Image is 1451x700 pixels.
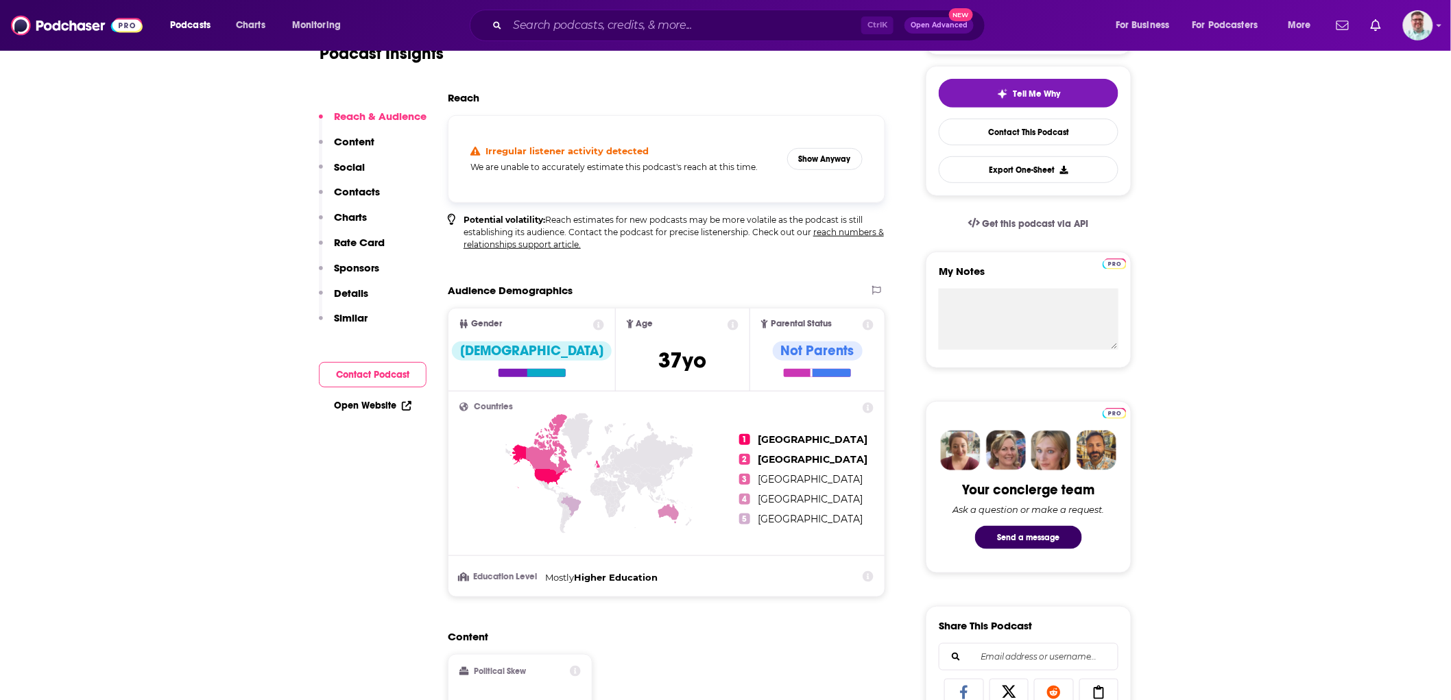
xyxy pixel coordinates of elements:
a: Show notifications dropdown [1331,14,1354,37]
span: Podcasts [170,16,211,35]
img: tell me why sparkle [997,88,1008,99]
button: Social [319,160,365,186]
button: Similar [319,311,368,337]
button: Show profile menu [1403,10,1433,40]
h5: We are unable to accurately estimate this podcast's reach at this time. [470,162,776,172]
button: Sponsors [319,261,379,287]
h2: Audience Demographics [448,284,573,297]
img: Podchaser - Follow, Share and Rate Podcasts [11,12,143,38]
input: Email address or username... [950,644,1107,670]
span: Tell Me Why [1014,88,1061,99]
span: New [949,8,974,21]
span: 3 [739,474,750,485]
button: Details [319,287,368,312]
h3: Share This Podcast [939,619,1032,632]
p: Content [334,135,374,148]
button: open menu [1184,14,1278,36]
span: Gender [471,319,502,328]
span: Parental Status [771,319,832,328]
b: Potential volatility: [464,215,545,225]
h2: Political Skew [475,666,527,676]
img: Jon Profile [1077,431,1116,470]
span: Higher Education [574,572,658,583]
button: Contact Podcast [319,362,427,387]
span: 4 [739,494,750,505]
span: [GEOGRAPHIC_DATA] [758,513,863,525]
span: More [1288,16,1311,35]
span: [GEOGRAPHIC_DATA] [758,473,863,485]
span: Logged in as marcus414 [1403,10,1433,40]
div: [DEMOGRAPHIC_DATA] [452,341,612,361]
span: Countries [474,402,513,411]
button: Rate Card [319,236,385,261]
button: Send a message [975,526,1082,549]
button: Reach & Audience [319,110,427,135]
span: Age [636,319,653,328]
span: 37 yo [659,347,707,374]
h2: Reach [448,91,479,104]
a: Get this podcast via API [957,207,1100,241]
p: Reach & Audience [334,110,427,123]
a: Pro website [1103,256,1127,269]
p: Reach estimates for new podcasts may be more volatile as the podcast is still establishing its au... [464,214,885,251]
h1: Podcast Insights [320,43,444,64]
div: Your concierge team [963,481,1095,498]
span: Charts [236,16,265,35]
div: Not Parents [773,341,863,361]
label: My Notes [939,265,1118,289]
p: Details [334,287,368,300]
p: Sponsors [334,261,379,274]
img: Barbara Profile [986,431,1026,470]
a: Charts [227,14,274,36]
p: Social [334,160,365,173]
a: Contact This Podcast [939,119,1118,145]
span: [GEOGRAPHIC_DATA] [758,453,868,466]
span: Get this podcast via API [983,218,1089,230]
button: open menu [1278,14,1328,36]
button: open menu [160,14,228,36]
img: Podchaser Pro [1103,408,1127,419]
img: Sydney Profile [941,431,981,470]
button: open menu [1106,14,1187,36]
button: Show Anyway [787,148,863,170]
span: 5 [739,514,750,524]
img: Jules Profile [1031,431,1071,470]
span: [GEOGRAPHIC_DATA] [758,493,863,505]
button: tell me why sparkleTell Me Why [939,79,1118,108]
button: Export One-Sheet [939,156,1118,183]
h4: Irregular listener activity detected [486,145,649,156]
img: User Profile [1403,10,1433,40]
span: [GEOGRAPHIC_DATA] [758,433,868,446]
span: Monitoring [292,16,341,35]
button: Contacts [319,185,380,210]
a: Open Website [334,400,411,411]
button: Charts [319,210,367,236]
div: Search followers [939,643,1118,671]
p: Similar [334,311,368,324]
span: Open Advanced [911,22,968,29]
span: Ctrl K [861,16,894,34]
p: Rate Card [334,236,385,249]
button: Open AdvancedNew [904,17,974,34]
span: 2 [739,454,750,465]
div: Search podcasts, credits, & more... [483,10,998,41]
a: reach numbers & relationships support article. [464,227,884,250]
h2: Content [448,630,874,643]
a: Pro website [1103,406,1127,419]
span: Mostly [545,572,574,583]
button: Content [319,135,374,160]
span: 1 [739,434,750,445]
img: Podchaser Pro [1103,258,1127,269]
p: Contacts [334,185,380,198]
span: For Business [1116,16,1170,35]
h3: Education Level [459,572,540,581]
input: Search podcasts, credits, & more... [507,14,861,36]
button: open menu [283,14,359,36]
p: Charts [334,210,367,224]
a: Show notifications dropdown [1365,14,1387,37]
div: Ask a question or make a request. [952,504,1105,515]
span: For Podcasters [1192,16,1258,35]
